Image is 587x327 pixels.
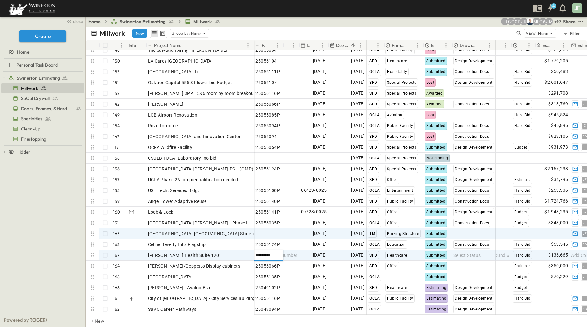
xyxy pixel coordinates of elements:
div: Share [563,18,576,25]
button: New [132,29,147,38]
span: 25056066P [255,101,280,107]
p: + 19 [554,18,561,25]
span: SPD [369,134,377,139]
div: Info [129,37,136,54]
span: $253,336 [548,187,568,194]
p: Due Date [336,42,348,49]
span: Hard Bid [514,123,530,128]
div: Millworktest [1,83,84,93]
a: Home [88,18,101,25]
p: 117 [113,144,119,150]
div: JF [572,3,582,13]
span: Special Projects [387,80,416,85]
a: Swinerton Estimating [111,18,174,25]
span: Office [387,177,397,182]
p: 158 [113,155,120,161]
button: JF [572,3,583,14]
a: Clean-Up [1,124,83,133]
span: Submitted [426,221,445,225]
span: [DATE] [351,100,365,108]
span: [DATE] [351,176,365,183]
button: Menu [442,42,450,49]
span: 25055094P [255,123,280,129]
span: $1,943,235 [544,208,568,216]
span: Hard Bid [514,199,530,204]
span: SPD [369,91,377,96]
span: [DATE] [351,219,365,226]
span: Doors, Frames, & Hardware [21,105,73,112]
span: Budget [514,221,527,225]
span: [DATE] [351,143,365,151]
span: C [584,190,586,190]
span: [DATE] [313,79,327,86]
span: Public Facility [387,48,413,52]
span: [DATE] [351,57,365,64]
span: $50,483 [551,68,568,75]
p: 153 [113,69,120,75]
span: [DATE] [313,143,327,151]
span: [DATE] [313,90,327,97]
div: SoCal Drywalltest [1,93,84,103]
button: test [577,18,584,25]
span: Lost [426,113,434,117]
div: Specialtiestest [1,114,84,124]
span: OCLA [369,70,380,74]
span: Design Development [455,210,492,214]
button: Sort [407,42,414,49]
span: Awarded [426,91,442,96]
div: Jonathan M. Hansen (johansen@swinerton.com) [545,18,553,25]
p: P-Code [262,42,265,49]
span: OCLA [369,48,380,52]
span: Hospitality [387,70,407,74]
span: Loeb & Loeb [148,209,174,215]
span: Lost [426,80,434,85]
span: 25055100P [255,187,280,194]
span: Parking Structure [387,231,419,236]
span: Construction Docs [455,70,489,74]
span: 25056140P [255,198,280,204]
span: [GEOGRAPHIC_DATA][PERSON_NAME] - Phase II [148,220,249,226]
span: OCLA [369,156,380,160]
span: [PERSON_NAME] 3PP L5&6 room by room breakout required [148,90,274,97]
button: Filter [560,29,582,38]
span: Hard Bid [514,102,530,106]
span: JF [583,233,587,234]
a: SoCal Drywall [1,94,83,103]
span: Rove Torrance [148,123,178,129]
span: Awarded [426,102,442,106]
a: Specialties [1,114,83,123]
span: Office [387,221,397,225]
button: row view [151,30,158,37]
span: Public Facility [387,199,413,204]
button: Menu [118,42,125,49]
span: $45,895 [551,122,568,129]
span: LA Cares [GEOGRAPHIC_DATA] [148,58,213,64]
span: SPD [369,167,377,171]
span: Budget [514,210,527,214]
span: $53,545 [551,241,568,248]
p: Estimate Amount [543,42,552,49]
button: Menu [357,42,364,49]
span: $343,000 [548,219,568,226]
span: Construction Docs [455,102,489,106]
span: [DATE] [313,57,327,64]
span: SPD [369,145,377,150]
span: Lost [426,134,434,139]
button: kanban view [159,30,166,37]
span: Special Projects [387,167,416,171]
span: Submitted [426,70,445,74]
button: Sort [518,42,525,49]
span: $34,795 [551,176,568,183]
p: None [191,30,201,37]
span: SPD [369,210,377,214]
p: 157 [113,177,120,183]
span: Millwork [21,85,38,91]
button: Sort [350,42,357,49]
button: Menu [414,42,421,49]
span: Design Development [455,167,492,171]
button: Menu [244,42,252,49]
p: 163 [113,241,120,248]
span: Special Projects [387,145,416,150]
span: Construction Docs [455,242,489,247]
